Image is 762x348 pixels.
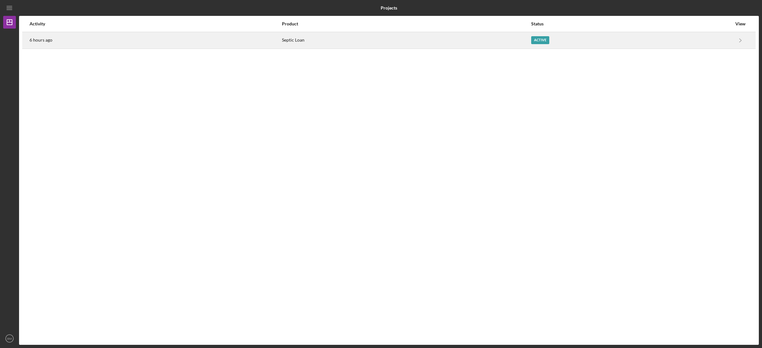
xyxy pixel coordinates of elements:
div: View [732,21,748,26]
b: Projects [381,5,397,10]
div: Active [531,36,549,44]
button: BM [3,332,16,345]
div: Product [282,21,531,26]
text: BM [7,337,12,340]
time: 2025-08-15 18:39 [30,37,52,43]
div: Septic Loan [282,32,531,48]
div: Activity [30,21,281,26]
div: Status [531,21,732,26]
